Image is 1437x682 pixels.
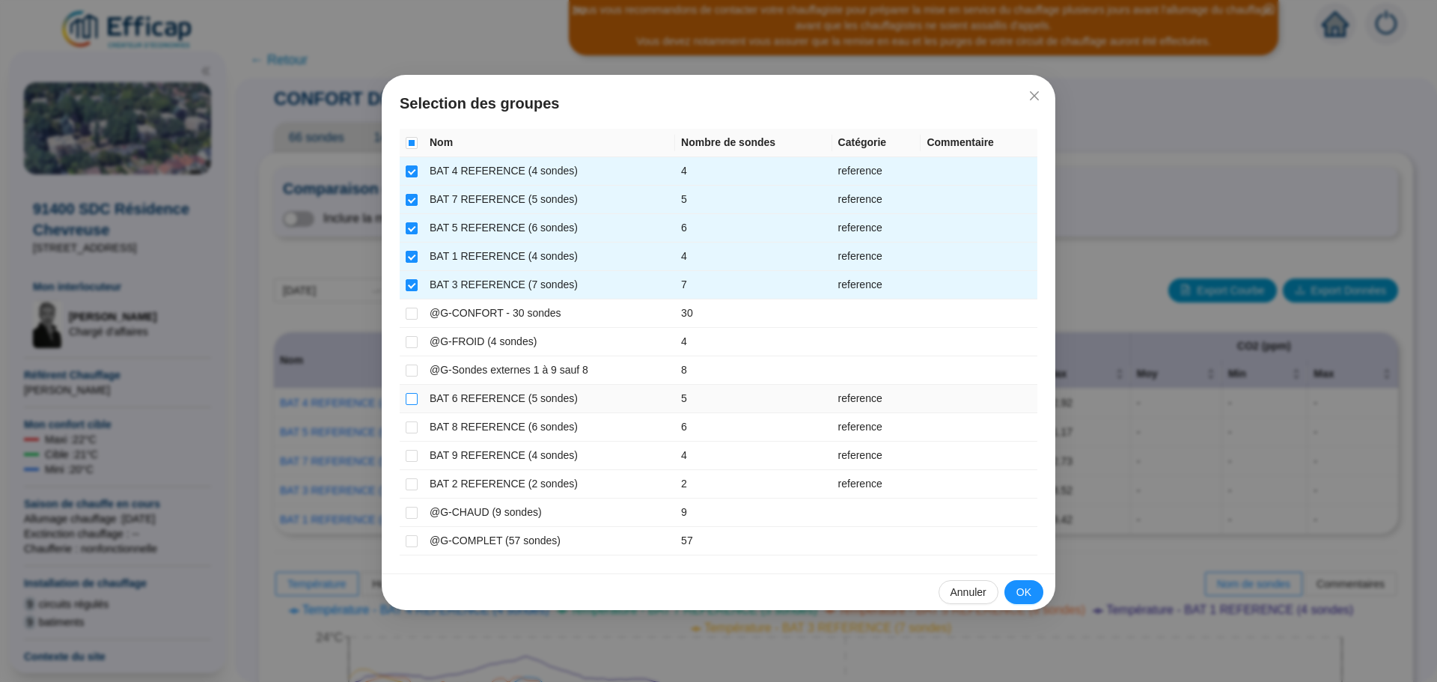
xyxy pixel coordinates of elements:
span: Annuler [951,585,986,600]
td: 57 [675,527,832,555]
span: close [1028,90,1040,102]
td: BAT 6 REFERENCE (5 sondes) [424,385,675,413]
span: Fermer [1022,90,1046,102]
td: @G-FROID (4 sondes) [424,328,675,356]
span: OK [1016,585,1031,600]
td: @G-CONFORT - 30 sondes [424,299,675,328]
td: @G-Sondes externes 1 à 9 sauf 8 [424,356,675,385]
td: 8 [675,356,832,385]
td: 4 [675,328,832,356]
td: 4 [675,157,832,186]
td: reference [832,385,921,413]
td: BAT 8 REFERENCE (6 sondes) [424,413,675,442]
td: 4 [675,243,832,271]
td: BAT 2 REFERENCE (2 sondes) [424,470,675,499]
td: reference [832,470,921,499]
td: 6 [675,413,832,442]
td: BAT 1 REFERENCE (4 sondes) [424,243,675,271]
th: Commentaire [921,129,1037,157]
td: reference [832,243,921,271]
td: 30 [675,299,832,328]
span: Selection des groupes [400,93,1037,114]
td: reference [832,271,921,299]
td: 5 [675,385,832,413]
td: 9 [675,499,832,527]
button: Close [1022,84,1046,108]
td: 7 [675,271,832,299]
td: BAT 9 REFERENCE (4 sondes) [424,442,675,470]
td: @G-COMPLET (57 sondes) [424,527,675,555]
td: @G-CHAUD (9 sondes) [424,499,675,527]
td: reference [832,413,921,442]
button: OK [1004,580,1043,604]
td: 4 [675,442,832,470]
th: Catégorie [832,129,921,157]
td: 6 [675,214,832,243]
td: reference [832,442,921,470]
td: 5 [675,186,832,214]
th: Nombre de sondes [675,129,832,157]
td: 2 [675,470,832,499]
td: reference [832,214,921,243]
th: Nom [424,129,675,157]
td: reference [832,157,921,186]
td: BAT 3 REFERENCE (7 sondes) [424,271,675,299]
td: BAT 5 REFERENCE (6 sondes) [424,214,675,243]
td: reference [832,186,921,214]
td: BAT 7 REFERENCE (5 sondes) [424,186,675,214]
td: BAT 4 REFERENCE (4 sondes) [424,157,675,186]
button: Annuler [939,580,998,604]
